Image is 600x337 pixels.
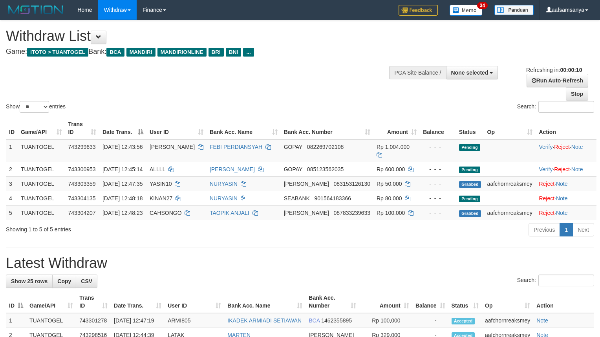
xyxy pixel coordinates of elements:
[554,166,570,172] a: Reject
[284,181,329,187] span: [PERSON_NAME]
[334,210,370,216] span: Copy 087833239633 to clipboard
[18,139,65,162] td: TUANTOGEL
[18,162,65,176] td: TUANTOGEL
[68,210,96,216] span: 743304207
[65,117,99,139] th: Trans ID: activate to sort column ascending
[571,144,583,150] a: Note
[6,101,66,113] label: Show entries
[207,117,281,139] th: Bank Acc. Name: activate to sort column ascending
[482,291,533,313] th: Op: activate to sort column ascending
[389,66,446,79] div: PGA Site Balance /
[6,205,18,220] td: 5
[26,291,76,313] th: Game/API: activate to sort column ascending
[377,181,402,187] span: Rp 50.000
[102,166,143,172] span: [DATE] 12:45:14
[224,291,305,313] th: Bank Acc. Name: activate to sort column ascending
[373,117,420,139] th: Amount: activate to sort column ascending
[334,181,370,187] span: Copy 083153126130 to clipboard
[20,101,49,113] select: Showentries
[18,205,65,220] td: TUANTOGEL
[18,117,65,139] th: Game/API: activate to sort column ascending
[165,291,224,313] th: User ID: activate to sort column ascending
[226,48,241,57] span: BNI
[526,67,582,73] span: Refreshing in:
[52,275,76,288] a: Copy
[359,313,412,328] td: Rp 100,000
[538,275,594,286] input: Search:
[539,210,554,216] a: Reject
[536,162,596,176] td: · ·
[377,144,410,150] span: Rp 1.004.000
[57,278,71,284] span: Copy
[423,180,453,188] div: - - -
[536,117,596,139] th: Action
[571,166,583,172] a: Note
[560,223,573,236] a: 1
[566,87,588,101] a: Stop
[102,144,143,150] span: [DATE] 12:43:56
[76,291,111,313] th: Trans ID: activate to sort column ascending
[6,162,18,176] td: 2
[281,117,373,139] th: Bank Acc. Number: activate to sort column ascending
[459,144,480,151] span: Pending
[284,166,302,172] span: GOPAY
[284,210,329,216] span: [PERSON_NAME]
[450,5,483,16] img: Button%20Memo.svg
[556,195,568,201] a: Note
[111,291,165,313] th: Date Trans.: activate to sort column ascending
[146,117,207,139] th: User ID: activate to sort column ascending
[377,166,405,172] span: Rp 600.000
[494,5,534,15] img: panduan.png
[68,166,96,172] span: 743300953
[539,181,554,187] a: Reject
[210,144,262,150] a: FEBI PERDIANSYAH
[126,48,155,57] span: MANDIRI
[102,195,143,201] span: [DATE] 12:48:18
[538,101,594,113] input: Search:
[18,176,65,191] td: TUANTOGEL
[451,70,488,76] span: None selected
[150,166,165,172] span: ALLLL
[18,191,65,205] td: TUANTOGEL
[210,166,255,172] a: [PERSON_NAME]
[210,195,238,201] a: NURYASIN
[423,143,453,151] div: - - -
[111,313,165,328] td: [DATE] 12:47:19
[307,144,344,150] span: Copy 082269702108 to clipboard
[517,275,594,286] label: Search:
[412,291,448,313] th: Balance: activate to sort column ascending
[517,101,594,113] label: Search:
[423,209,453,217] div: - - -
[484,205,536,220] td: aafchornreaksmey
[68,181,96,187] span: 743303359
[459,196,480,202] span: Pending
[102,210,143,216] span: [DATE] 12:48:23
[321,317,352,324] span: Copy 1462355895 to clipboard
[76,275,97,288] a: CSV
[305,291,359,313] th: Bank Acc. Number: activate to sort column ascending
[6,28,392,44] h1: Withdraw List
[307,166,344,172] span: Copy 085123562035 to clipboard
[76,313,111,328] td: 743301278
[68,144,96,150] span: 743299633
[484,117,536,139] th: Op: activate to sort column ascending
[456,117,484,139] th: Status
[6,313,26,328] td: 1
[315,195,351,201] span: Copy 901564183366 to clipboard
[377,210,405,216] span: Rp 100.000
[536,139,596,162] td: · ·
[284,195,310,201] span: SEABANK
[452,318,475,324] span: Accepted
[459,167,480,173] span: Pending
[539,144,552,150] a: Verify
[227,317,302,324] a: IKADEK ARMIADI SETIAWAN
[68,195,96,201] span: 743304135
[536,191,596,205] td: ·
[527,74,588,87] a: Run Auto-Refresh
[11,278,48,284] span: Show 25 rows
[536,176,596,191] td: ·
[459,181,481,188] span: Grabbed
[6,222,244,233] div: Showing 1 to 5 of 5 entries
[6,275,53,288] a: Show 25 rows
[150,144,195,150] span: [PERSON_NAME]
